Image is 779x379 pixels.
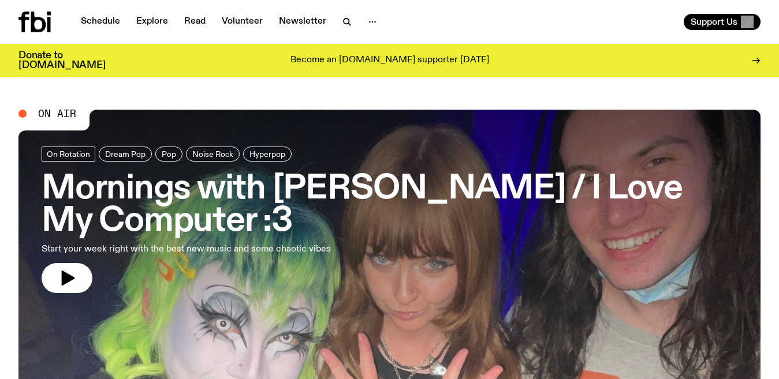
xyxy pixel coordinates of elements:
[243,147,292,162] a: Hyperpop
[105,149,146,158] span: Dream Pop
[129,14,175,30] a: Explore
[99,147,152,162] a: Dream Pop
[162,149,176,158] span: Pop
[42,173,737,238] h3: Mornings with [PERSON_NAME] / I Love My Computer :3
[186,147,240,162] a: Noise Rock
[42,147,95,162] a: On Rotation
[47,149,90,158] span: On Rotation
[177,14,213,30] a: Read
[18,51,106,70] h3: Donate to [DOMAIN_NAME]
[249,149,285,158] span: Hyperpop
[192,149,233,158] span: Noise Rock
[691,17,737,27] span: Support Us
[42,147,737,293] a: Mornings with [PERSON_NAME] / I Love My Computer :3Start your week right with the best new music ...
[42,242,337,256] p: Start your week right with the best new music and some chaotic vibes
[272,14,333,30] a: Newsletter
[215,14,270,30] a: Volunteer
[38,108,76,119] span: On Air
[74,14,127,30] a: Schedule
[155,147,182,162] a: Pop
[684,14,761,30] button: Support Us
[290,55,489,66] p: Become an [DOMAIN_NAME] supporter [DATE]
